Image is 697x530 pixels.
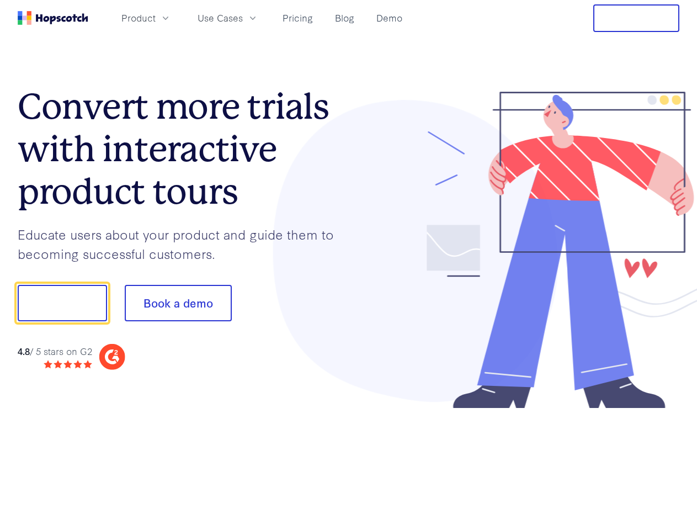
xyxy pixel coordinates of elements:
strong: 4.8 [18,344,30,357]
a: Pricing [278,9,317,27]
button: Product [115,9,178,27]
a: Home [18,11,88,25]
a: Demo [372,9,407,27]
p: Educate users about your product and guide them to becoming successful customers. [18,225,349,263]
button: Book a demo [125,285,232,321]
h1: Convert more trials with interactive product tours [18,86,349,213]
button: Use Cases [191,9,265,27]
div: / 5 stars on G2 [18,344,92,358]
a: Blog [331,9,359,27]
button: Show me! [18,285,107,321]
button: Free Trial [593,4,679,32]
span: Product [121,11,156,25]
span: Use Cases [198,11,243,25]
